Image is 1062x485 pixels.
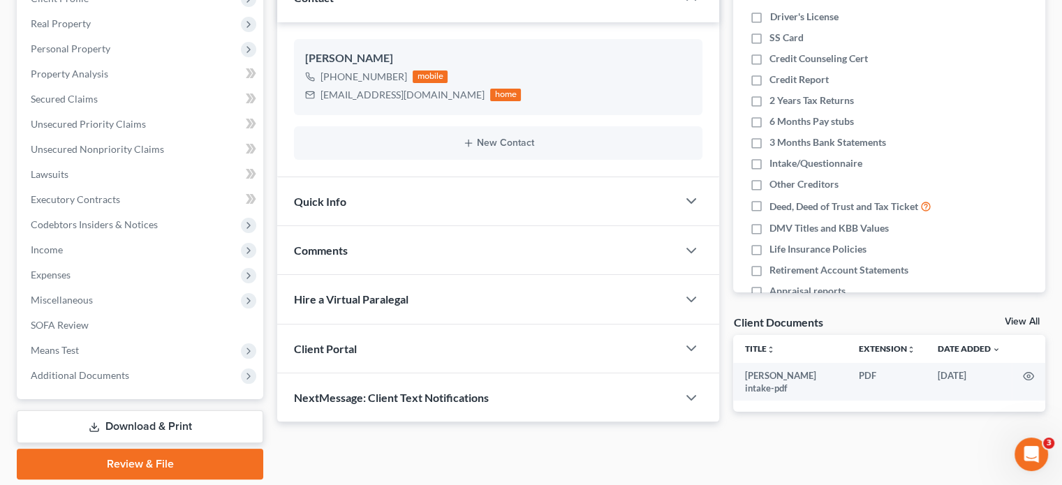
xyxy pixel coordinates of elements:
[305,50,691,67] div: [PERSON_NAME]
[769,31,804,45] span: SS Card
[320,88,485,102] div: [EMAIL_ADDRESS][DOMAIN_NAME]
[769,10,838,24] span: Driver's License
[20,87,263,112] a: Secured Claims
[31,193,120,205] span: Executory Contracts
[769,52,868,66] span: Credit Counseling Cert
[20,61,263,87] a: Property Analysis
[907,345,915,354] i: unfold_more
[31,369,129,381] span: Additional Documents
[20,162,263,187] a: Lawsuits
[31,93,98,105] span: Secured Claims
[769,73,829,87] span: Credit Report
[31,118,146,130] span: Unsecured Priority Claims
[31,218,158,230] span: Codebtors Insiders & Notices
[305,137,691,149] button: New Contact
[294,391,489,404] span: NextMessage: Client Text Notifications
[992,345,1001,354] i: expand_more
[31,43,110,54] span: Personal Property
[766,345,774,354] i: unfold_more
[31,344,79,356] span: Means Test
[413,70,448,83] div: mobile
[927,363,1012,401] td: [DATE]
[490,89,521,101] div: home
[31,143,164,155] span: Unsecured Nonpriority Claims
[294,244,348,257] span: Comments
[31,17,91,29] span: Real Property
[31,168,68,180] span: Lawsuits
[769,114,854,128] span: 6 Months Pay stubs
[20,313,263,338] a: SOFA Review
[848,363,927,401] td: PDF
[1015,438,1048,471] iframe: Intercom live chat
[733,363,848,401] td: [PERSON_NAME] intake-pdf
[294,195,346,208] span: Quick Info
[1005,317,1040,327] a: View All
[744,343,774,354] a: Titleunfold_more
[31,244,63,255] span: Income
[769,94,854,107] span: 2 Years Tax Returns
[31,319,89,331] span: SOFA Review
[769,284,846,298] span: Appraisal reports
[20,187,263,212] a: Executory Contracts
[31,68,108,80] span: Property Analysis
[769,221,889,235] span: DMV Titles and KBB Values
[31,294,93,306] span: Miscellaneous
[294,292,408,306] span: Hire a Virtual Paralegal
[769,242,866,256] span: Life Insurance Policies
[769,135,886,149] span: 3 Months Bank Statements
[859,343,915,354] a: Extensionunfold_more
[17,410,263,443] a: Download & Print
[938,343,1001,354] a: Date Added expand_more
[320,70,407,84] div: [PHONE_NUMBER]
[769,177,839,191] span: Other Creditors
[17,449,263,479] a: Review & File
[769,156,862,170] span: Intake/Questionnaire
[294,342,357,355] span: Client Portal
[769,263,908,277] span: Retirement Account Statements
[20,137,263,162] a: Unsecured Nonpriority Claims
[31,269,71,281] span: Expenses
[733,315,823,329] div: Client Documents
[1043,438,1054,449] span: 3
[769,200,918,214] span: Deed, Deed of Trust and Tax Ticket
[20,112,263,137] a: Unsecured Priority Claims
